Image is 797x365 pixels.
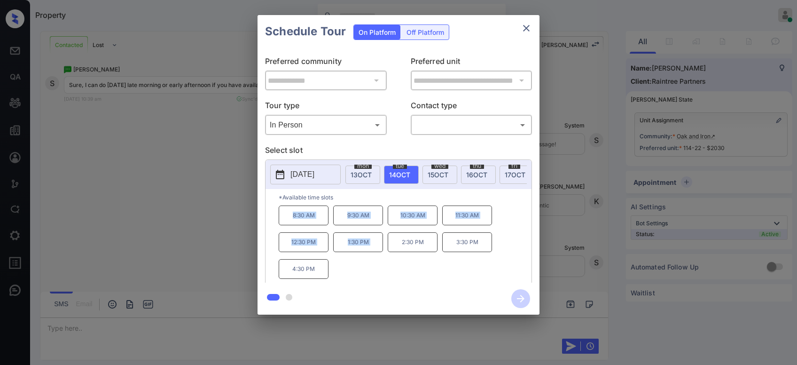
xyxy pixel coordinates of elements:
p: 8:30 AM [279,206,328,225]
div: date-select [345,166,380,184]
button: btn-next [506,286,536,311]
div: In Person [267,117,384,133]
div: date-select [461,166,496,184]
div: date-select [422,166,457,184]
p: Select slot [265,144,532,159]
span: 17 OCT [505,171,525,179]
span: 13 OCT [351,171,372,179]
div: On Platform [354,25,400,40]
span: 15 OCT [428,171,448,179]
p: [DATE] [290,169,314,180]
div: date-select [384,166,419,184]
span: thu [470,163,484,169]
span: mon [354,163,372,169]
span: 16 OCT [466,171,487,179]
p: Tour type [265,100,387,115]
p: 3:30 PM [442,232,492,252]
p: Preferred unit [411,56,532,71]
p: *Available time slots [279,189,531,206]
span: tue [393,163,407,169]
span: fri [508,163,520,169]
p: 4:30 PM [279,259,328,279]
div: date-select [500,166,534,184]
h2: Schedule Tour [258,15,353,48]
button: close [517,19,536,38]
p: 11:30 AM [442,206,492,225]
p: 12:30 PM [279,232,328,252]
p: Preferred community [265,56,387,71]
p: 1:30 PM [333,232,383,252]
div: Off Platform [402,25,449,40]
p: 9:30 AM [333,206,383,225]
span: 14 OCT [389,171,410,179]
span: wed [431,163,448,169]
button: [DATE] [270,165,341,184]
p: 2:30 PM [388,232,438,252]
p: Contact type [411,100,532,115]
p: 10:30 AM [388,206,438,225]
